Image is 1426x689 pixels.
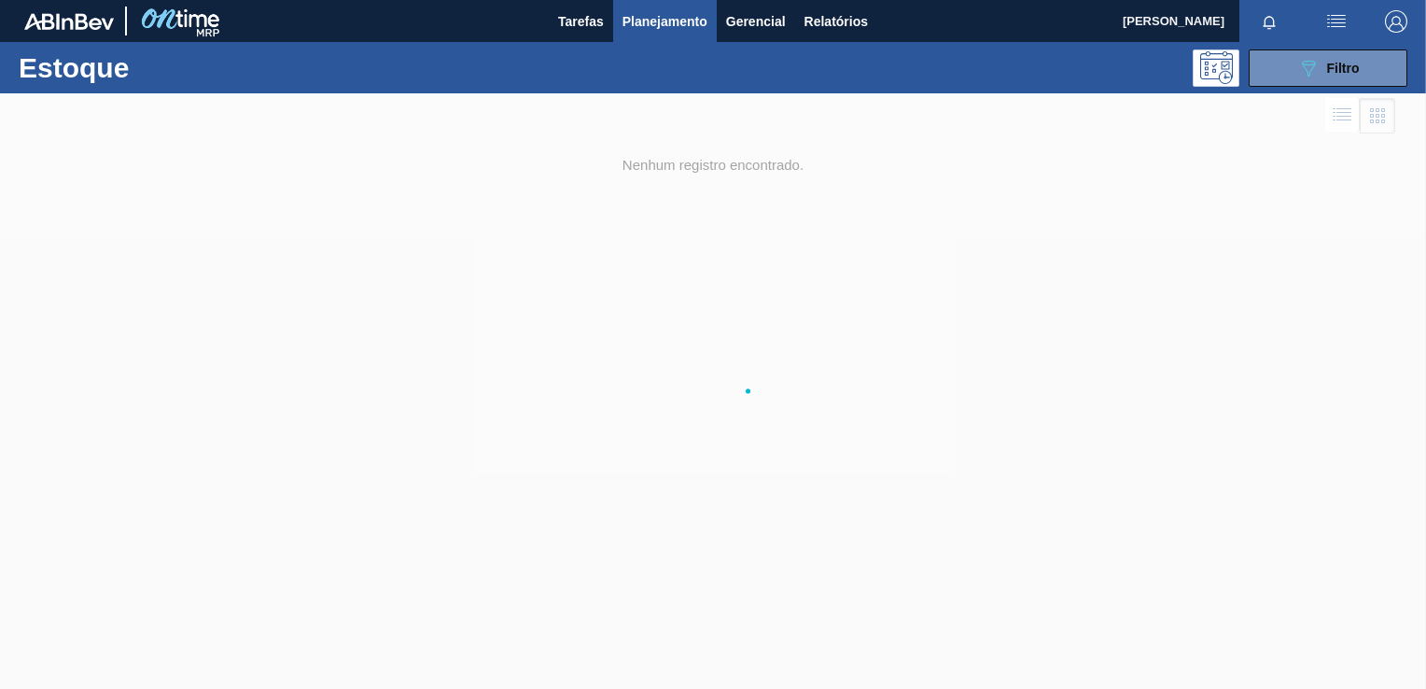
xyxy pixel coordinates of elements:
[19,57,287,78] h1: Estoque
[1385,10,1407,33] img: Logout
[1249,49,1407,87] button: Filtro
[558,10,604,33] span: Tarefas
[1327,61,1360,76] span: Filtro
[24,13,114,30] img: TNhmsLtSVTkK8tSr43FrP2fwEKptu5GPRR3wAAAABJRU5ErkJggg==
[1325,10,1348,33] img: userActions
[804,10,868,33] span: Relatórios
[1239,8,1299,35] button: Notificações
[1193,49,1239,87] div: Pogramando: nenhum usuário selecionado
[726,10,786,33] span: Gerencial
[622,10,707,33] span: Planejamento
